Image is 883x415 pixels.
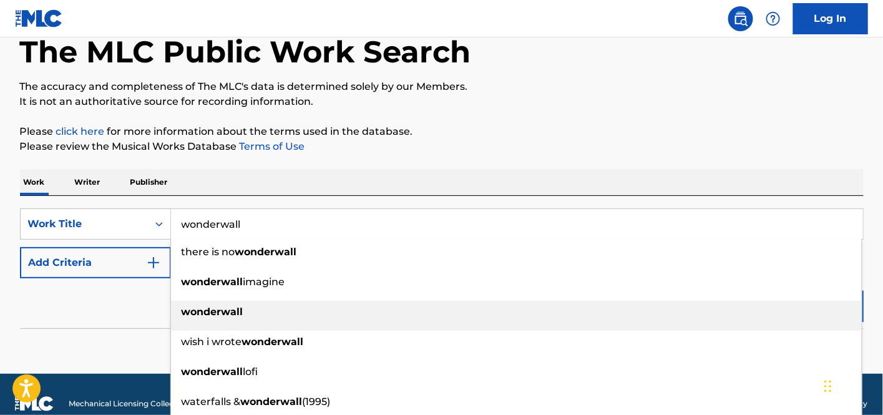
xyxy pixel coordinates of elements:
[242,336,304,348] strong: wonderwall
[733,11,748,26] img: search
[20,94,864,109] p: It is not an authoritative source for recording information.
[821,355,883,415] iframe: Chat Widget
[20,139,864,154] p: Please review the Musical Works Database
[20,208,864,328] form: Search Form
[766,11,781,26] img: help
[182,336,242,348] span: wish i wrote
[182,396,241,408] span: waterfalls &
[793,3,868,34] a: Log In
[56,125,105,137] a: click here
[824,368,832,405] div: Drag
[241,396,303,408] strong: wonderwall
[20,169,49,195] p: Work
[15,396,54,411] img: logo
[15,9,63,27] img: MLC Logo
[182,306,243,318] strong: wonderwall
[20,33,471,71] h1: The MLC Public Work Search
[303,396,331,408] span: (1995)
[20,124,864,139] p: Please for more information about the terms used in the database.
[728,6,753,31] a: Public Search
[71,169,104,195] p: Writer
[69,398,213,409] span: Mechanical Licensing Collective © 2025
[28,217,140,232] div: Work Title
[235,246,297,258] strong: wonderwall
[182,276,243,288] strong: wonderwall
[182,366,243,378] strong: wonderwall
[127,169,172,195] p: Publisher
[243,366,258,378] span: lofi
[146,255,161,270] img: 9d2ae6d4665cec9f34b9.svg
[20,247,171,278] button: Add Criteria
[237,140,305,152] a: Terms of Use
[761,6,786,31] div: Help
[182,246,235,258] span: there is no
[243,276,285,288] span: imagine
[20,79,864,94] p: The accuracy and completeness of The MLC's data is determined solely by our Members.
